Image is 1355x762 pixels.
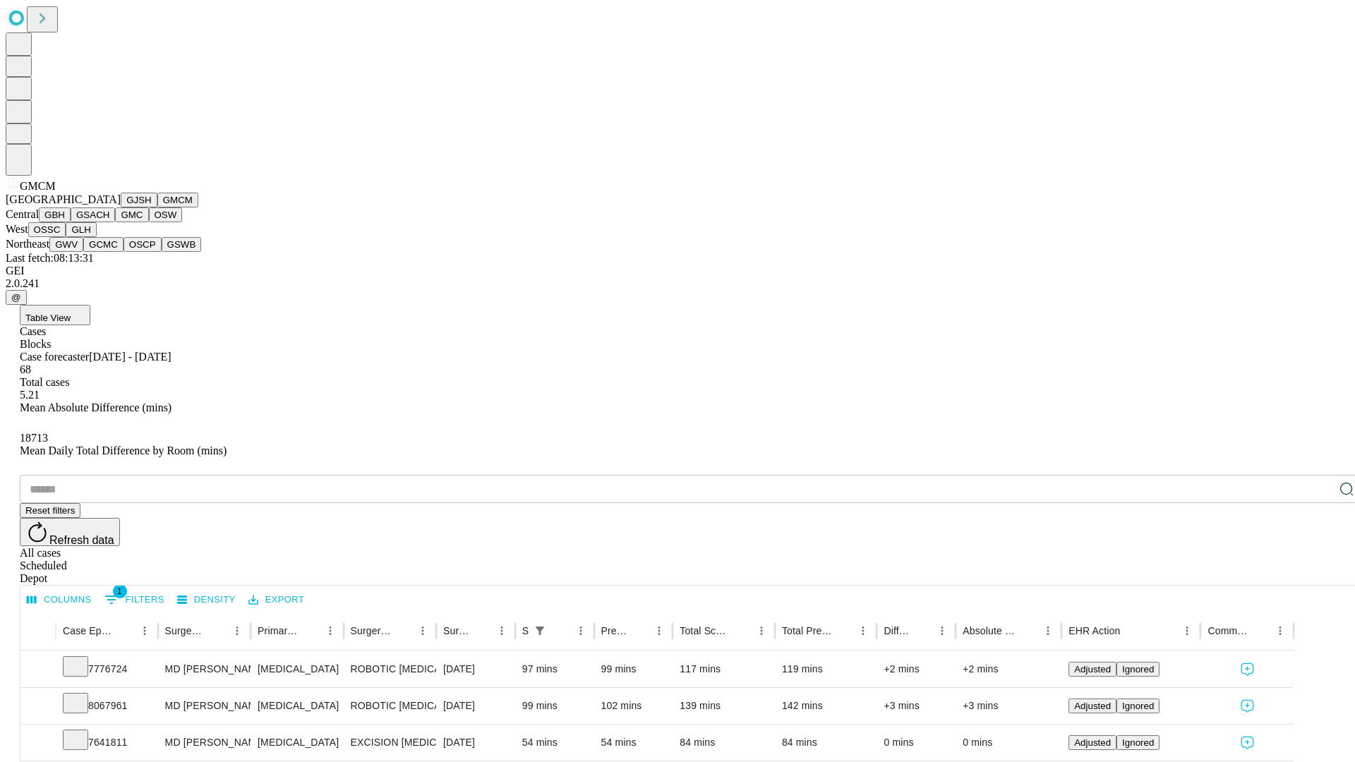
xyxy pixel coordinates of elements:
[301,621,320,641] button: Sort
[49,237,83,252] button: GWV
[1116,662,1160,677] button: Ignored
[1270,621,1290,641] button: Menu
[884,688,948,724] div: +3 mins
[63,625,114,636] div: Case Epic Id
[680,725,768,761] div: 84 mins
[6,277,1349,290] div: 2.0.241
[351,688,429,724] div: ROBOTIC [MEDICAL_DATA]
[20,351,89,363] span: Case forecaster
[782,625,833,636] div: Total Predicted Duration
[63,688,151,724] div: 8067961
[1116,735,1160,750] button: Ignored
[913,621,932,641] button: Sort
[443,725,508,761] div: [DATE]
[530,621,550,641] div: 1 active filter
[63,651,151,687] div: 7776724
[1074,701,1111,711] span: Adjusted
[630,621,649,641] button: Sort
[1208,625,1248,636] div: Comments
[6,238,49,250] span: Northeast
[963,625,1017,636] div: Absolute Difference
[1068,625,1120,636] div: EHR Action
[522,651,587,687] div: 97 mins
[492,621,512,641] button: Menu
[71,207,115,222] button: GSACH
[963,725,1054,761] div: 0 mins
[443,688,508,724] div: [DATE]
[28,222,66,237] button: OSSC
[884,651,948,687] div: +2 mins
[6,290,27,305] button: @
[443,651,508,687] div: [DATE]
[680,625,730,636] div: Total Scheduled Duration
[6,193,121,205] span: [GEOGRAPHIC_DATA]
[20,305,90,325] button: Table View
[351,651,429,687] div: ROBOTIC [MEDICAL_DATA]
[1068,662,1116,677] button: Adjusted
[89,351,171,363] span: [DATE] - [DATE]
[11,292,21,303] span: @
[113,584,127,598] span: 1
[522,725,587,761] div: 54 mins
[165,688,243,724] div: MD [PERSON_NAME] [PERSON_NAME] Md
[1122,737,1154,748] span: Ignored
[680,651,768,687] div: 117 mins
[1074,664,1111,675] span: Adjusted
[207,621,227,641] button: Sort
[227,621,247,641] button: Menu
[63,725,151,761] div: 7641811
[124,237,162,252] button: OSCP
[165,725,243,761] div: MD [PERSON_NAME] [PERSON_NAME] Md
[351,725,429,761] div: EXCISION [MEDICAL_DATA] LESION EXCEPT [MEDICAL_DATA] TRUNK ETC 2.1 TO 3.0CM
[121,193,157,207] button: GJSH
[732,621,752,641] button: Sort
[49,534,114,546] span: Refresh data
[571,621,591,641] button: Menu
[20,401,171,413] span: Mean Absolute Difference (mins)
[39,207,71,222] button: GBH
[174,589,239,611] button: Density
[165,651,243,687] div: MD [PERSON_NAME] [PERSON_NAME] Md
[884,625,911,636] div: Difference
[1038,621,1058,641] button: Menu
[20,180,56,192] span: GMCM
[66,222,96,237] button: GLH
[23,589,95,611] button: Select columns
[6,208,39,220] span: Central
[1177,621,1197,641] button: Menu
[258,651,336,687] div: [MEDICAL_DATA]
[472,621,492,641] button: Sort
[1116,698,1160,713] button: Ignored
[530,621,550,641] button: Show filters
[1074,737,1111,748] span: Adjusted
[165,625,206,636] div: Surgeon Name
[258,725,336,761] div: [MEDICAL_DATA]
[752,621,771,641] button: Menu
[25,313,71,323] span: Table View
[963,688,1054,724] div: +3 mins
[932,621,952,641] button: Menu
[258,688,336,724] div: [MEDICAL_DATA]
[393,621,413,641] button: Sort
[1122,664,1154,675] span: Ignored
[20,518,120,546] button: Refresh data
[1068,698,1116,713] button: Adjusted
[28,731,49,756] button: Expand
[245,589,308,611] button: Export
[20,363,31,375] span: 68
[413,621,433,641] button: Menu
[115,207,148,222] button: GMC
[1068,735,1116,750] button: Adjusted
[28,658,49,682] button: Expand
[20,503,80,518] button: Reset filters
[83,237,124,252] button: GCMC
[443,625,471,636] div: Surgery Date
[20,389,40,401] span: 5.21
[135,621,155,641] button: Menu
[963,651,1054,687] div: +2 mins
[258,625,299,636] div: Primary Service
[522,625,529,636] div: Scheduled In Room Duration
[522,688,587,724] div: 99 mins
[351,625,392,636] div: Surgery Name
[25,505,75,516] span: Reset filters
